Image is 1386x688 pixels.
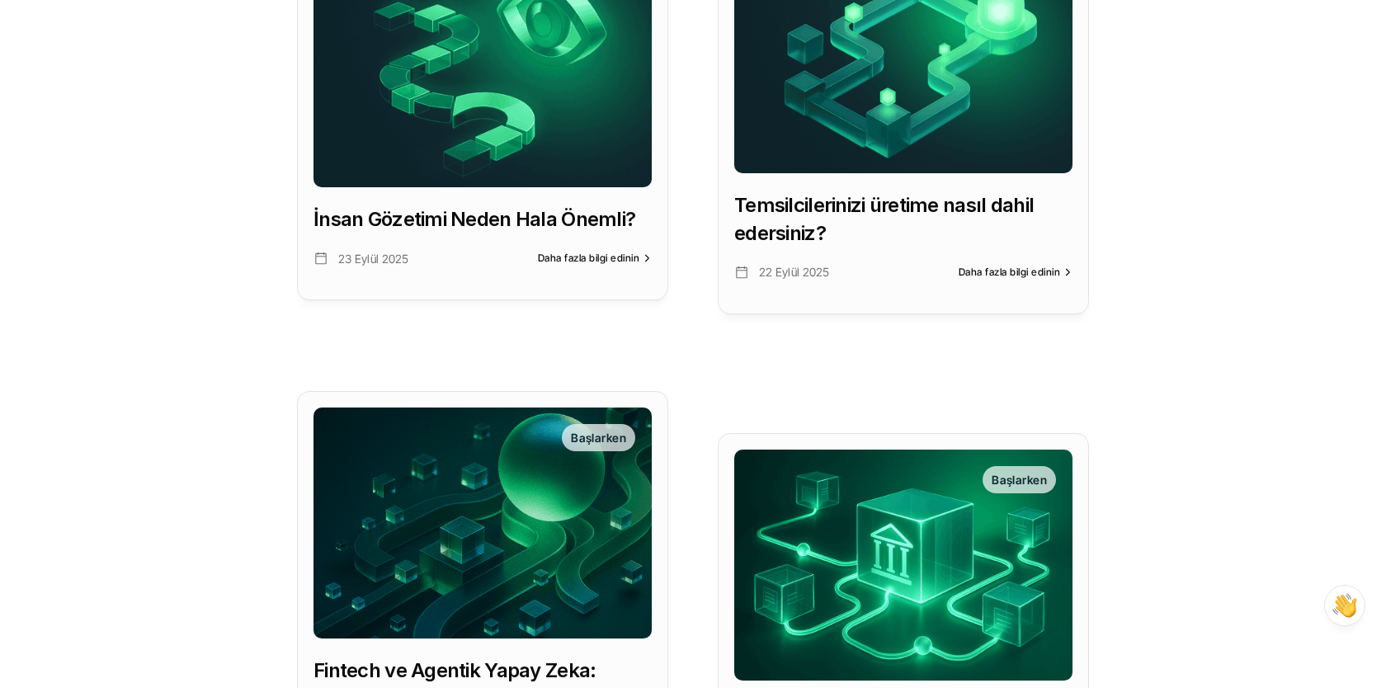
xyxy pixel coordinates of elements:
[734,450,1072,681] a: Başlarken
[338,248,472,269] p: 23 Eylül 2025
[538,252,652,264] a: Daha fazla bilgi edinin
[571,429,626,446] p: Başlarken
[313,408,652,639] a: Başlarken
[313,205,652,233] a: İnsan Gözetimi Neden Hala Önemli?
[734,191,1072,247] a: Temsilcilerinizi üretime nasıl dahil edersiniz?
[759,262,893,283] p: 22 Eylül 2025
[959,266,1060,278] p: Daha fazla bilgi edinin
[959,266,1072,278] a: Daha fazla bilgi edinin
[992,471,1047,488] p: Başlarken
[538,252,639,264] p: Daha fazla bilgi edinin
